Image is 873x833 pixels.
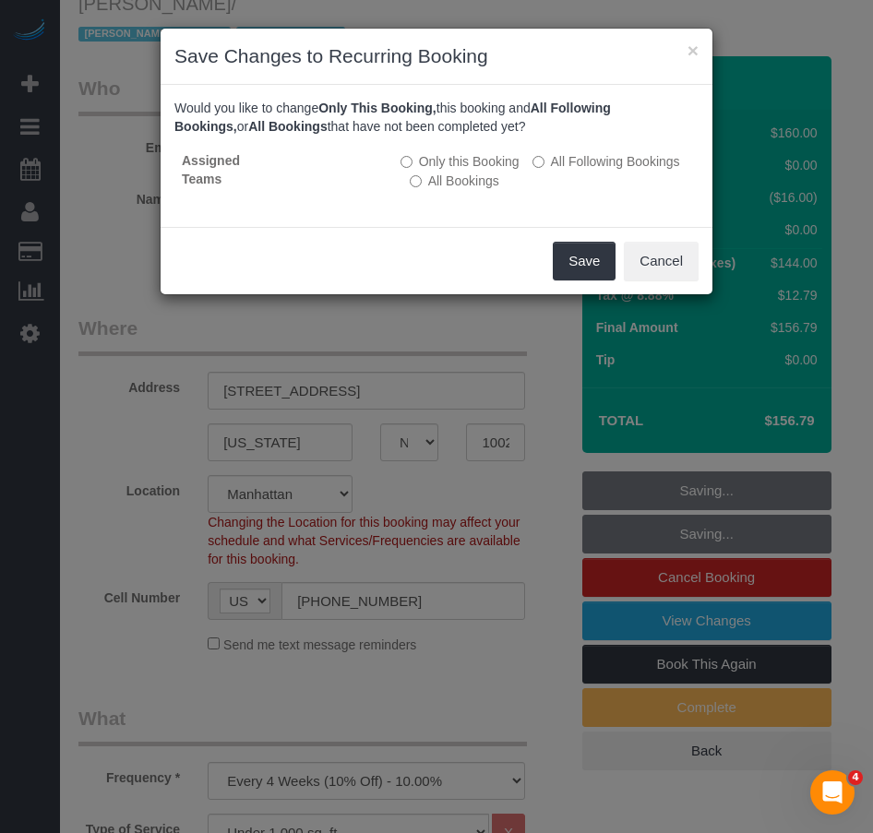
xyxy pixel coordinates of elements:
[810,770,855,815] iframe: Intercom live chat
[174,42,699,70] h3: Save Changes to Recurring Booking
[532,152,680,171] label: This and all the bookings after it will be changed.
[688,41,699,60] button: ×
[174,99,699,136] p: Would you like to change this booking and or that have not been completed yet?
[624,242,699,280] button: Cancel
[532,156,544,168] input: All Following Bookings
[401,152,520,171] label: All other bookings in the series will remain the same.
[848,770,863,785] span: 4
[318,101,436,115] b: Only This Booking,
[401,156,413,168] input: Only this Booking
[410,175,422,187] input: All Bookings
[248,119,328,134] b: All Bookings
[182,153,240,186] strong: Assigned Teams
[410,172,499,190] label: All bookings that have not been completed yet will be changed.
[553,242,616,280] button: Save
